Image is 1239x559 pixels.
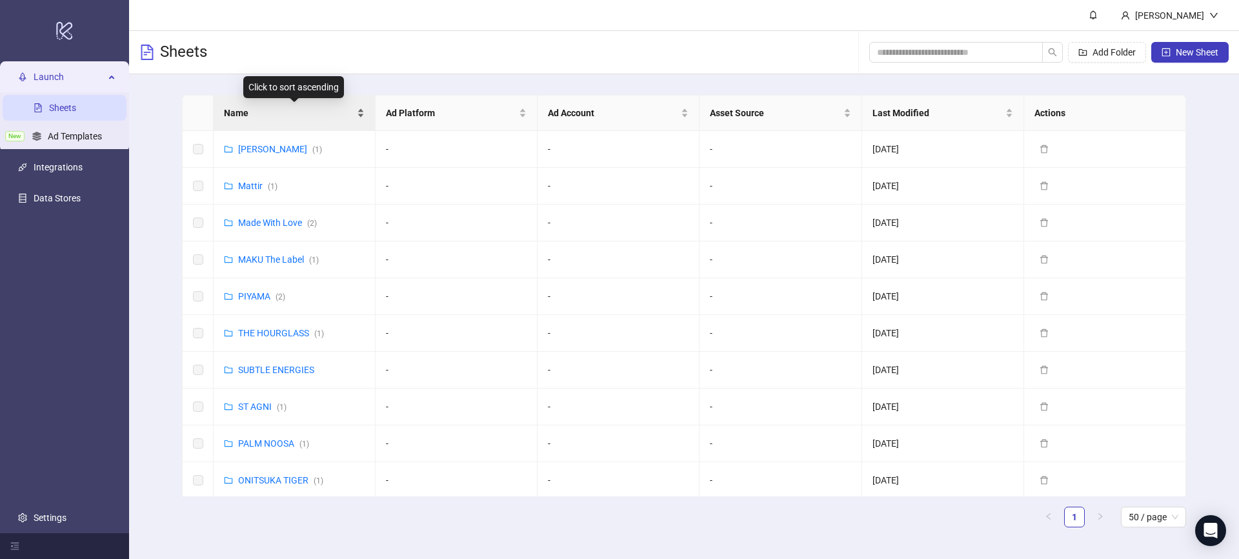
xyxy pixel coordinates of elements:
[34,193,81,203] a: Data Stores
[238,365,314,375] a: SUBTLE ENERGIES
[1078,48,1087,57] span: folder-add
[1038,507,1059,527] button: left
[277,403,287,412] span: ( 1 )
[862,278,1024,315] td: [DATE]
[538,315,700,352] td: -
[299,440,309,449] span: ( 1 )
[1040,402,1049,411] span: delete
[1151,42,1229,63] button: New Sheet
[700,389,861,425] td: -
[538,352,700,389] td: -
[238,328,324,338] a: THE HOURGLASS(1)
[1040,218,1049,227] span: delete
[376,462,538,499] td: -
[1040,476,1049,485] span: delete
[224,292,233,301] span: folder
[238,254,319,265] a: MAKU The Label(1)
[700,241,861,278] td: -
[376,315,538,352] td: -
[268,182,277,191] span: ( 1 )
[1162,48,1171,57] span: plus-square
[700,315,861,352] td: -
[1129,507,1178,527] span: 50 / page
[1064,507,1085,527] li: 1
[862,425,1024,462] td: [DATE]
[862,96,1024,131] th: Last Modified
[1090,507,1111,527] button: right
[48,131,102,141] a: Ad Templates
[309,256,319,265] span: ( 1 )
[700,131,861,168] td: -
[49,103,76,113] a: Sheets
[1040,439,1049,448] span: delete
[224,218,233,227] span: folder
[376,241,538,278] td: -
[700,96,861,131] th: Asset Source
[224,402,233,411] span: folder
[700,278,861,315] td: -
[238,401,287,412] a: ST AGNI(1)
[1176,47,1218,57] span: New Sheet
[538,462,700,499] td: -
[238,475,323,485] a: ONITSUKA TIGER(1)
[1038,507,1059,527] li: Previous Page
[34,162,83,172] a: Integrations
[862,389,1024,425] td: [DATE]
[1040,329,1049,338] span: delete
[224,439,233,448] span: folder
[224,106,354,120] span: Name
[862,168,1024,205] td: [DATE]
[700,425,861,462] td: -
[160,42,207,63] h3: Sheets
[1040,365,1049,374] span: delete
[538,96,700,131] th: Ad Account
[238,144,322,154] a: [PERSON_NAME](1)
[312,145,322,154] span: ( 1 )
[862,205,1024,241] td: [DATE]
[376,205,538,241] td: -
[700,352,861,389] td: -
[34,64,105,90] span: Launch
[862,131,1024,168] td: [DATE]
[139,45,155,60] span: file-text
[243,76,344,98] div: Click to sort ascending
[862,241,1024,278] td: [DATE]
[538,131,700,168] td: -
[1040,255,1049,264] span: delete
[224,145,233,154] span: folder
[538,389,700,425] td: -
[34,513,66,523] a: Settings
[700,205,861,241] td: -
[314,329,324,338] span: ( 1 )
[1040,181,1049,190] span: delete
[538,425,700,462] td: -
[224,365,233,374] span: folder
[238,181,277,191] a: Mattir(1)
[1121,11,1130,20] span: user
[276,292,285,301] span: ( 2 )
[1040,145,1049,154] span: delete
[1089,10,1098,19] span: bell
[224,181,233,190] span: folder
[1096,513,1104,520] span: right
[376,278,538,315] td: -
[224,255,233,264] span: folder
[1121,507,1186,527] div: Page Size
[238,291,285,301] a: PIYAMA(2)
[376,168,538,205] td: -
[710,106,840,120] span: Asset Source
[872,106,1003,120] span: Last Modified
[700,168,861,205] td: -
[1068,42,1146,63] button: Add Folder
[700,462,861,499] td: -
[538,278,700,315] td: -
[314,476,323,485] span: ( 1 )
[1195,515,1226,546] div: Open Intercom Messenger
[862,462,1024,499] td: [DATE]
[10,542,19,551] span: menu-fold
[538,241,700,278] td: -
[238,438,309,449] a: PALM NOOSA(1)
[862,352,1024,389] td: [DATE]
[1040,292,1049,301] span: delete
[1048,48,1057,57] span: search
